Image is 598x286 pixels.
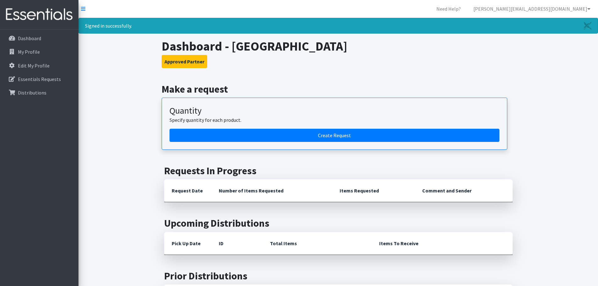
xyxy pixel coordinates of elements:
[164,232,211,255] th: Pick Up Date
[164,179,211,202] th: Request Date
[18,76,61,82] p: Essentials Requests
[372,232,513,255] th: Items To Receive
[164,165,513,177] h2: Requests In Progress
[3,32,76,45] a: Dashboard
[18,35,41,41] p: Dashboard
[415,179,512,202] th: Comment and Sender
[162,55,207,68] button: Approved Partner
[3,59,76,72] a: Edit My Profile
[3,73,76,85] a: Essentials Requests
[3,4,76,25] img: HumanEssentials
[18,49,40,55] p: My Profile
[162,83,515,95] h2: Make a request
[3,86,76,99] a: Distributions
[262,232,372,255] th: Total Items
[170,116,499,124] p: Specify quantity for each product.
[18,89,46,96] p: Distributions
[164,217,513,229] h2: Upcoming Distributions
[170,105,499,116] h3: Quantity
[164,270,513,282] h2: Prior Distributions
[18,62,50,69] p: Edit My Profile
[332,179,415,202] th: Items Requested
[211,179,332,202] th: Number of Items Requested
[78,18,598,34] div: Signed in successfully.
[211,232,262,255] th: ID
[431,3,466,15] a: Need Help?
[3,46,76,58] a: My Profile
[162,39,515,54] h1: Dashboard - [GEOGRAPHIC_DATA]
[170,129,499,142] a: Create a request by quantity
[468,3,595,15] a: [PERSON_NAME][EMAIL_ADDRESS][DOMAIN_NAME]
[578,18,598,33] a: Close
